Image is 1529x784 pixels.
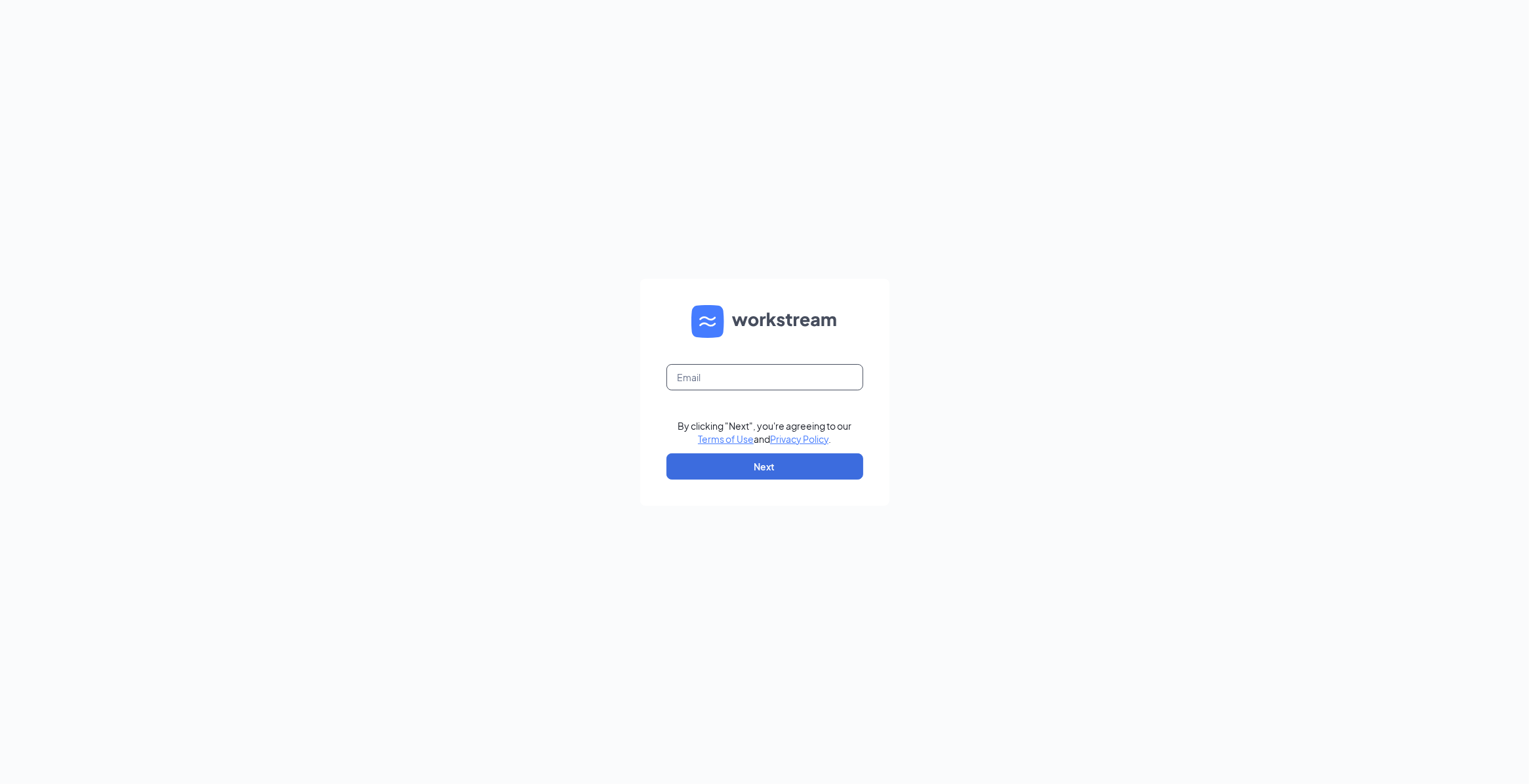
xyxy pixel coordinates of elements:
[691,305,838,338] img: WS logo and Workstream text
[678,419,851,445] div: By clicking "Next", you're agreeing to our and .
[666,364,863,390] input: Email
[698,433,754,445] a: Terms of Use
[666,453,863,480] button: Next
[770,433,828,445] a: Privacy Policy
